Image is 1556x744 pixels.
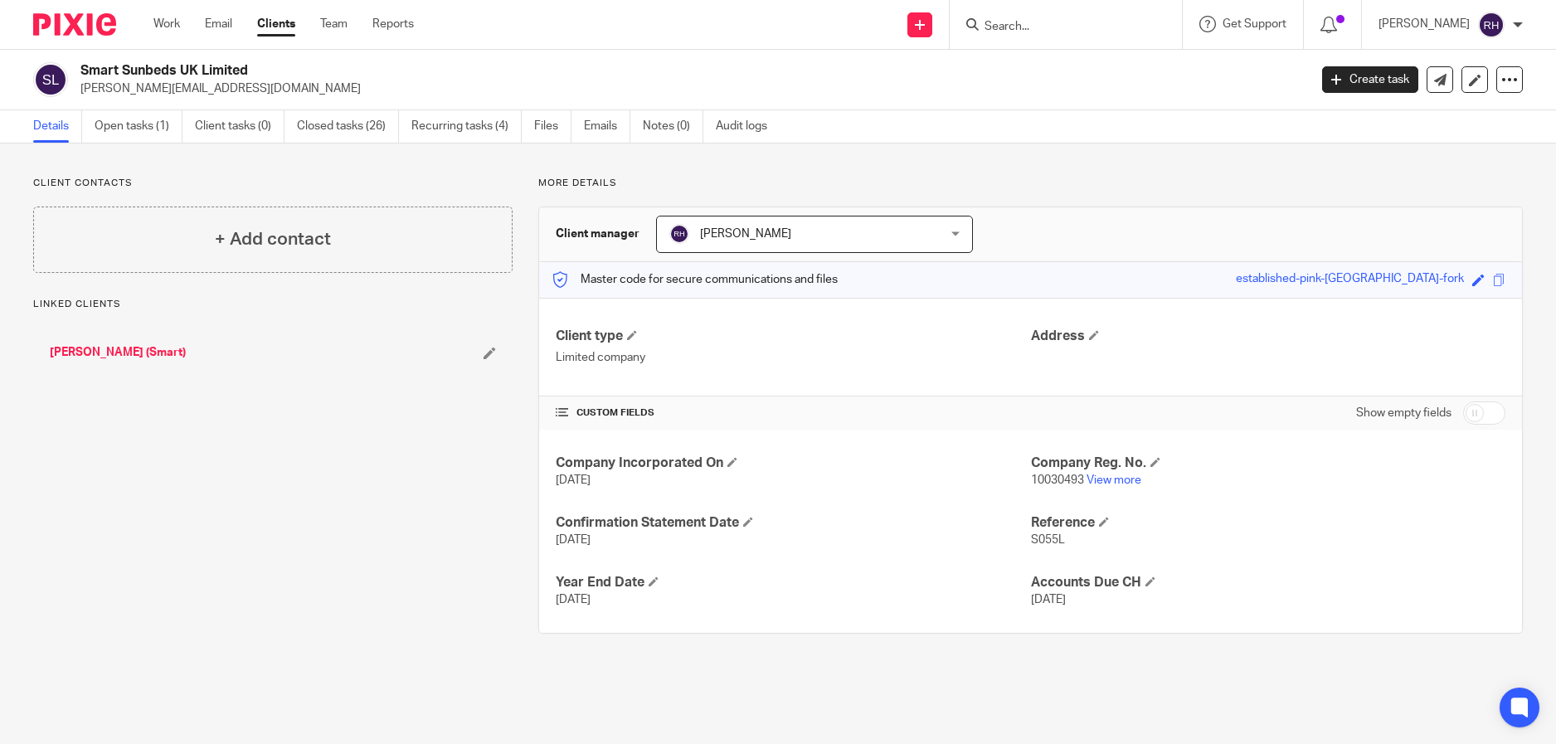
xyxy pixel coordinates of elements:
img: Pixie [33,13,116,36]
a: Clients [257,16,295,32]
h4: Client type [556,328,1030,345]
img: svg%3E [33,62,68,97]
img: svg%3E [1478,12,1505,38]
h3: Client manager [556,226,639,242]
span: [DATE] [556,474,591,486]
h4: Company Incorporated On [556,455,1030,472]
label: Show empty fields [1356,405,1451,421]
h4: + Add contact [215,226,331,252]
h4: Accounts Due CH [1031,574,1505,591]
p: [PERSON_NAME] [1379,16,1470,32]
a: Email [205,16,232,32]
input: Search [983,20,1132,35]
p: Client contacts [33,177,513,190]
a: Open tasks (1) [95,110,182,143]
span: [DATE] [556,534,591,546]
a: Create task [1322,66,1418,93]
a: [PERSON_NAME] (Smart) [50,344,186,361]
a: Reports [372,16,414,32]
h4: Company Reg. No. [1031,455,1505,472]
a: Work [153,16,180,32]
span: [PERSON_NAME] [700,228,791,240]
p: Linked clients [33,298,513,311]
p: [PERSON_NAME][EMAIL_ADDRESS][DOMAIN_NAME] [80,80,1297,97]
a: Emails [584,110,630,143]
div: established-pink-[GEOGRAPHIC_DATA]-fork [1236,270,1464,289]
img: svg%3E [669,224,689,244]
span: 10030493 [1031,474,1084,486]
h4: Reference [1031,514,1505,532]
a: Details [33,110,82,143]
a: Client tasks (0) [195,110,284,143]
span: [DATE] [1031,594,1066,605]
p: More details [538,177,1523,190]
h4: Confirmation Statement Date [556,514,1030,532]
a: Files [534,110,571,143]
a: Team [320,16,348,32]
h4: CUSTOM FIELDS [556,406,1030,420]
a: Closed tasks (26) [297,110,399,143]
span: S055L [1031,534,1065,546]
h2: Smart Sunbeds UK Limited [80,62,1054,80]
span: Get Support [1223,18,1286,30]
h4: Year End Date [556,574,1030,591]
a: View more [1087,474,1141,486]
a: Notes (0) [643,110,703,143]
p: Limited company [556,349,1030,366]
span: [DATE] [556,594,591,605]
p: Master code for secure communications and files [552,271,838,288]
h4: Address [1031,328,1505,345]
a: Audit logs [716,110,780,143]
a: Recurring tasks (4) [411,110,522,143]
